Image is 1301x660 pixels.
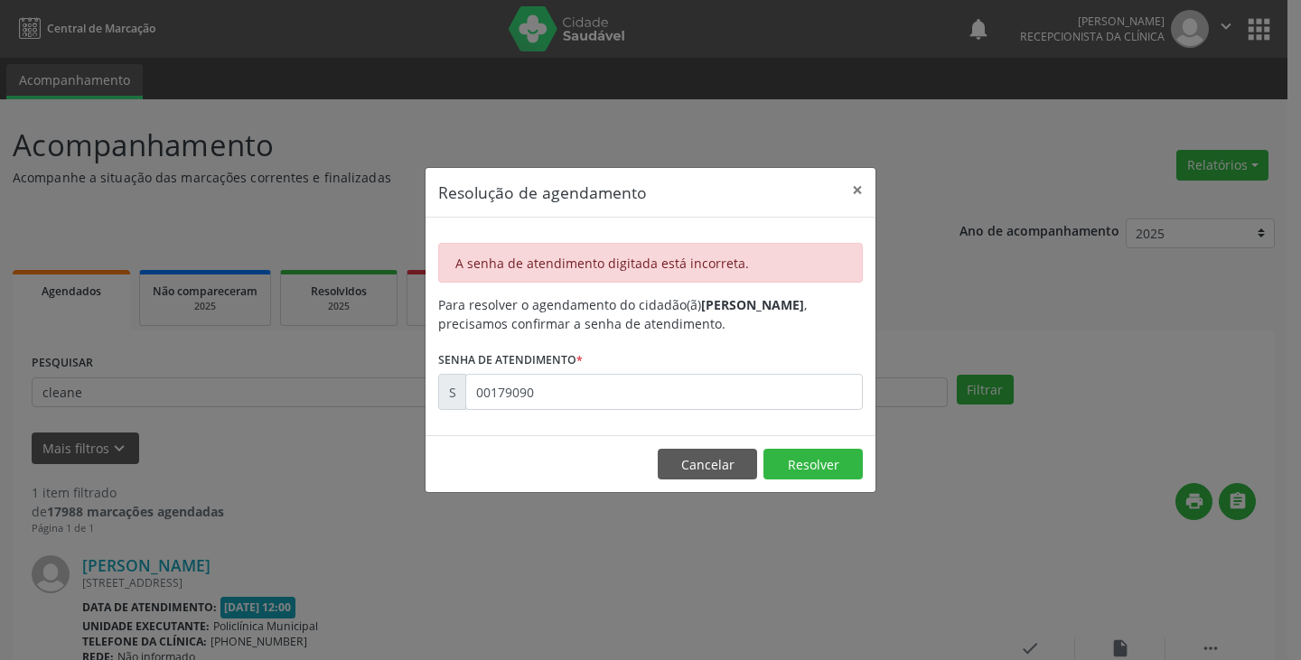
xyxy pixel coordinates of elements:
[763,449,863,479] button: Resolver
[701,296,804,313] b: [PERSON_NAME]
[438,374,466,410] div: S
[438,346,583,374] label: Senha de atendimento
[839,168,875,212] button: Close
[438,295,863,333] div: Para resolver o agendamento do cidadão(ã) , precisamos confirmar a senha de atendimento.
[658,449,757,479] button: Cancelar
[438,243,863,283] div: A senha de atendimento digitada está incorreta.
[438,181,647,204] h5: Resolução de agendamento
